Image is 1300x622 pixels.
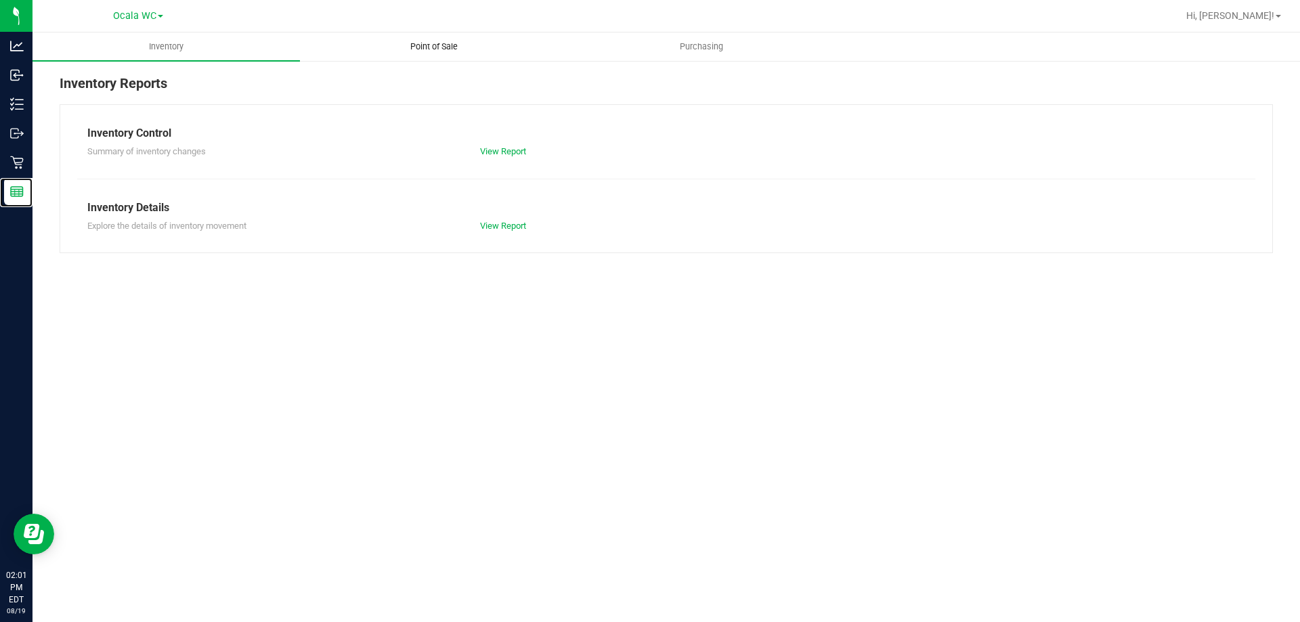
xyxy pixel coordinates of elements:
a: Inventory [32,32,300,61]
p: 08/19 [6,606,26,616]
span: Inventory [131,41,202,53]
div: Inventory Reports [60,73,1273,104]
div: Inventory Control [87,125,1245,141]
span: Hi, [PERSON_NAME]! [1186,10,1274,21]
span: Explore the details of inventory movement [87,221,246,231]
a: View Report [480,146,526,156]
iframe: Resource center [14,514,54,554]
a: Purchasing [567,32,835,61]
a: Point of Sale [300,32,567,61]
span: Point of Sale [392,41,476,53]
div: Inventory Details [87,200,1245,216]
span: Purchasing [662,41,741,53]
span: Ocala WC [113,10,156,22]
p: 02:01 PM EDT [6,569,26,606]
inline-svg: Inbound [10,68,24,82]
a: View Report [480,221,526,231]
inline-svg: Analytics [10,39,24,53]
inline-svg: Outbound [10,127,24,140]
inline-svg: Reports [10,185,24,198]
inline-svg: Retail [10,156,24,169]
inline-svg: Inventory [10,97,24,111]
span: Summary of inventory changes [87,146,206,156]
